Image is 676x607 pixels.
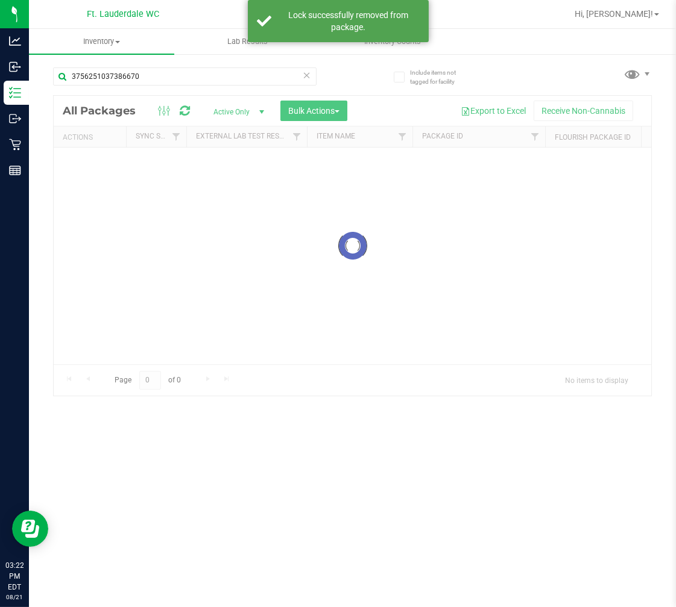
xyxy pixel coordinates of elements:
p: 08/21 [5,593,24,602]
span: Clear [303,67,311,83]
inline-svg: Reports [9,164,21,176]
inline-svg: Outbound [9,113,21,125]
p: 03:22 PM EDT [5,560,24,593]
inline-svg: Inbound [9,61,21,73]
span: Inventory [29,36,174,47]
span: Include items not tagged for facility [410,68,470,86]
iframe: Resource center [12,511,48,547]
inline-svg: Analytics [9,35,21,47]
span: Ft. Lauderdale WC [87,9,159,19]
a: Inventory [29,29,174,54]
inline-svg: Retail [9,139,21,151]
span: Lab Results [211,36,284,47]
input: Search Package ID, Item Name, SKU, Lot or Part Number... [53,67,317,86]
a: Lab Results [174,29,320,54]
inline-svg: Inventory [9,87,21,99]
div: Lock successfully removed from package. [278,9,420,33]
span: Hi, [PERSON_NAME]! [575,9,653,19]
